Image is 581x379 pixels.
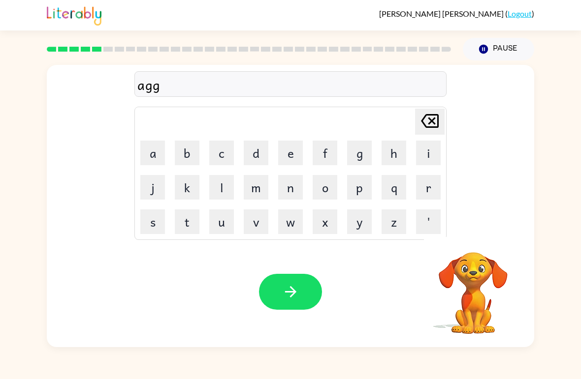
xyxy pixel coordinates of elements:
[382,209,406,234] button: z
[382,141,406,165] button: h
[244,209,268,234] button: v
[47,4,101,26] img: Literably
[140,209,165,234] button: s
[463,38,534,60] button: Pause
[278,209,303,234] button: w
[175,175,199,200] button: k
[508,9,532,18] a: Logout
[382,175,406,200] button: q
[137,74,444,95] div: agg
[140,141,165,165] button: a
[379,9,534,18] div: ( )
[278,175,303,200] button: n
[175,209,199,234] button: t
[209,141,234,165] button: c
[416,175,441,200] button: r
[347,141,372,165] button: g
[244,141,268,165] button: d
[175,141,199,165] button: b
[244,175,268,200] button: m
[278,141,303,165] button: e
[313,209,337,234] button: x
[416,209,441,234] button: '
[424,237,522,335] video: Your browser must support playing .mp4 files to use Literably. Please try using another browser.
[313,175,337,200] button: o
[209,175,234,200] button: l
[416,141,441,165] button: i
[347,209,372,234] button: y
[140,175,165,200] button: j
[347,175,372,200] button: p
[313,141,337,165] button: f
[379,9,505,18] span: [PERSON_NAME] [PERSON_NAME]
[209,209,234,234] button: u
